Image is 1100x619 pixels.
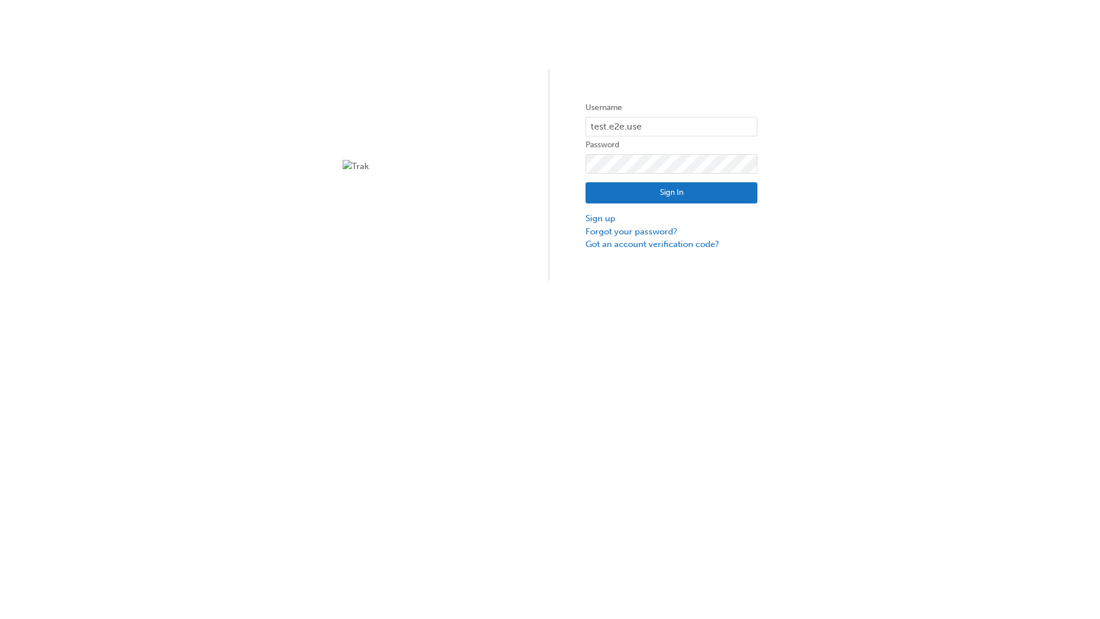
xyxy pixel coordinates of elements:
[586,101,757,115] label: Username
[586,117,757,136] input: Username
[586,182,757,204] button: Sign In
[586,225,757,238] a: Forgot your password?
[586,138,757,152] label: Password
[586,238,757,251] a: Got an account verification code?
[343,160,514,173] img: Trak
[586,212,757,225] a: Sign up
